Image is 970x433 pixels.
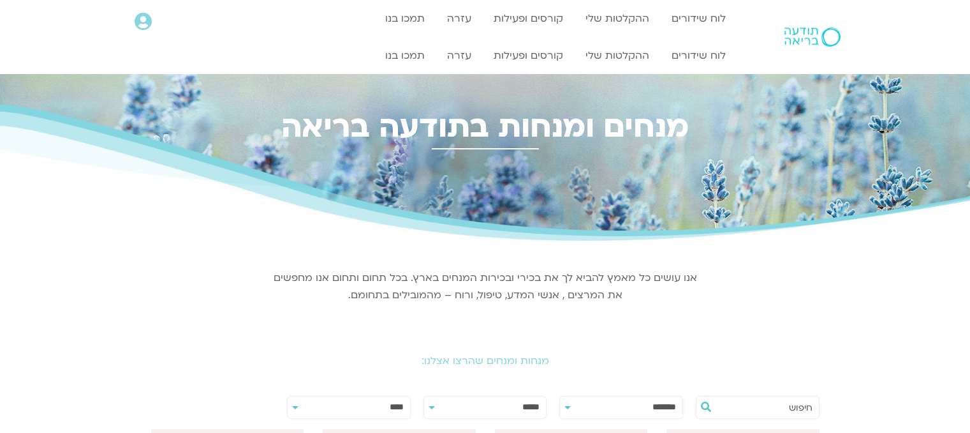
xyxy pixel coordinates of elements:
input: חיפוש [716,397,812,418]
a: לוח שידורים [665,43,732,68]
a: לוח שידורים [665,6,732,31]
a: קורסים ופעילות [487,6,570,31]
a: קורסים ופעילות [487,43,570,68]
h2: מנחים ומנחות בתודעה בריאה [128,109,842,144]
a: תמכו בנו [379,43,431,68]
p: אנו עושים כל מאמץ להביא לך את בכירי ובכירות המנחים בארץ. בכל תחום ותחום אנו מחפשים את המרצים , אנ... [272,270,699,304]
h2: מנחות ומנחים שהרצו אצלנו: [128,355,842,367]
a: ההקלטות שלי [579,43,656,68]
img: תודעה בריאה [784,27,841,47]
a: תמכו בנו [379,6,431,31]
a: ההקלטות שלי [579,6,656,31]
a: עזרה [441,6,478,31]
a: עזרה [441,43,478,68]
